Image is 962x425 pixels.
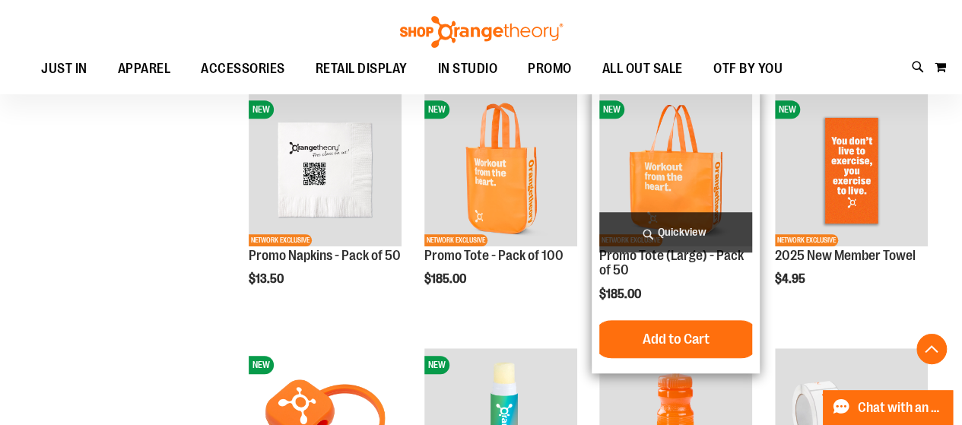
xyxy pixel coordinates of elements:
span: NEW [424,100,449,119]
a: Promo Tote - Pack of 100 [424,248,564,263]
span: IN STUDIO [438,52,498,86]
span: Chat with an Expert [858,401,944,415]
span: ACCESSORIES [201,52,285,86]
img: Promo Napkins - Pack of 50 [249,93,402,246]
span: APPAREL [118,52,171,86]
a: Quickview [599,212,752,252]
span: OTF BY YOU [713,52,783,86]
span: $4.95 [775,272,808,286]
span: NEW [599,100,624,119]
img: Shop Orangetheory [398,16,565,48]
div: product [767,85,935,325]
a: Promo Napkins - Pack of 50NEWNETWORK EXCLUSIVE [249,93,402,248]
span: NEW [249,356,274,374]
a: Promo Napkins - Pack of 50 [249,248,401,263]
span: Add to Cart [643,331,710,347]
span: NETWORK EXCLUSIVE [249,234,312,246]
span: NEW [249,100,274,119]
span: $185.00 [599,287,643,301]
a: Promo Tote - Pack of 100NEWNETWORK EXCLUSIVE [424,93,577,248]
button: Add to Cart [592,320,760,358]
div: product [592,85,760,373]
div: product [241,85,409,325]
div: product [417,85,585,325]
span: JUST IN [41,52,87,86]
span: RETAIL DISPLAY [316,52,408,86]
span: NETWORK EXCLUSIVE [424,234,487,246]
span: NETWORK EXCLUSIVE [775,234,838,246]
span: NEW [424,356,449,374]
img: Promo Tote - Pack of 100 [424,93,577,246]
a: OTF 2025 New Member TowelNEWNETWORK EXCLUSIVE [775,93,928,248]
span: NEW [775,100,800,119]
span: $185.00 [424,272,468,286]
span: PROMO [528,52,572,86]
a: Promo Tote (Large) - Pack of 50 [599,248,744,278]
a: 2025 New Member Towel [775,248,916,263]
span: ALL OUT SALE [602,52,683,86]
img: Promo Tote (Large) - Pack of 50 [599,93,752,246]
button: Back To Top [916,334,947,364]
button: Chat with an Expert [823,390,954,425]
a: Promo Tote (Large) - Pack of 50NEWNETWORK EXCLUSIVE [599,93,752,248]
img: OTF 2025 New Member Towel [775,93,928,246]
span: $13.50 [249,272,286,286]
